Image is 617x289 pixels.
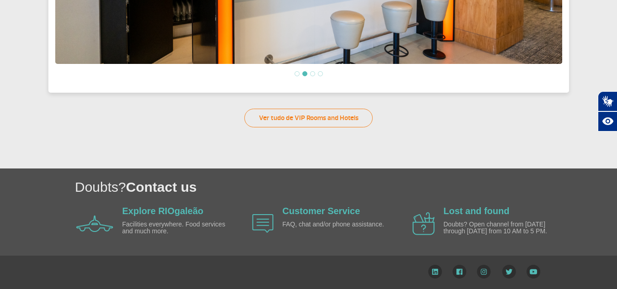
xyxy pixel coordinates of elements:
[598,111,617,131] button: Abrir recursos assistivos.
[598,91,617,111] button: Abrir tradutor de língua de sinais.
[282,221,387,228] p: FAQ, chat and/or phone assistance.
[443,221,548,235] p: Doubts? Open channel from [DATE] through [DATE] from 10 AM to 5 PM.
[598,91,617,131] div: Plugin de acessibilidade da Hand Talk.
[76,215,113,232] img: airplane icon
[244,109,373,127] a: Ver tudo de VIP Rooms and Hotels
[477,265,491,278] img: Instagram
[527,265,540,278] img: YouTube
[122,206,204,216] a: Explore RIOgaleão
[502,265,516,278] img: Twitter
[122,221,227,235] p: Facilities everywhere. Food services and much more.
[126,179,197,194] span: Contact us
[443,206,509,216] a: Lost and found
[412,212,435,235] img: airplane icon
[453,265,466,278] img: Facebook
[428,265,442,278] img: LinkedIn
[252,214,274,233] img: airplane icon
[75,178,617,196] h1: Doubts?
[282,206,360,216] a: Customer Service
